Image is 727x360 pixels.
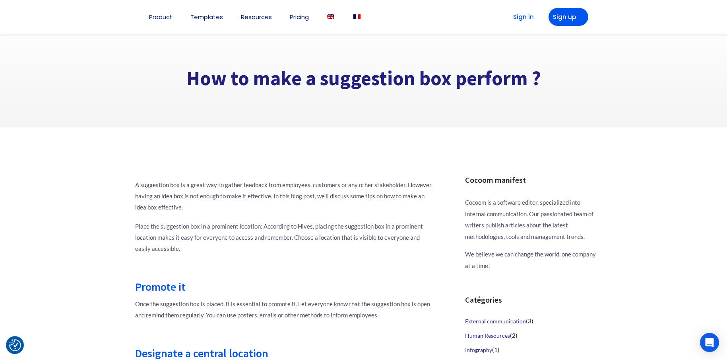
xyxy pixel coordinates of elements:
[290,14,309,20] a: Pricing
[465,343,596,357] li: (1)
[549,8,588,26] a: Sign up
[465,295,596,305] h3: Catégories
[700,333,719,352] div: Open Intercom Messenger
[465,248,596,271] p: We believe we can change the world, one company at a time!
[465,318,526,325] a: External communication
[9,339,21,351] img: Revisit consent button
[465,329,596,343] li: (2)
[135,179,433,213] p: A suggestion box is a great way to gather feedback from employees, customers or any other stakeho...
[465,314,596,329] li: (3)
[135,298,433,321] p: Once the suggestion box is placed, it is essential to promote it. Let everyone know that the sugg...
[190,14,223,20] a: Templates
[465,197,596,242] p: Cocoom is a software editor, specialized into internal communication. Our passionated team of wri...
[131,66,596,91] h1: How to make a suggestion box perform ?
[465,346,492,353] a: Infography
[135,348,433,359] h2: Designate a central location
[465,175,596,185] h3: Cocoom manifest
[465,332,510,339] a: Human Resources
[501,8,541,26] a: Sign in
[327,14,334,19] img: English
[353,14,361,19] img: French
[135,221,433,254] p: Place the suggestion box in a prominent location: According to Hives, placing the suggestion box ...
[241,14,272,20] a: Resources
[149,14,173,20] a: Product
[9,339,21,351] button: Consent Preferences
[135,281,433,292] h2: Promote it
